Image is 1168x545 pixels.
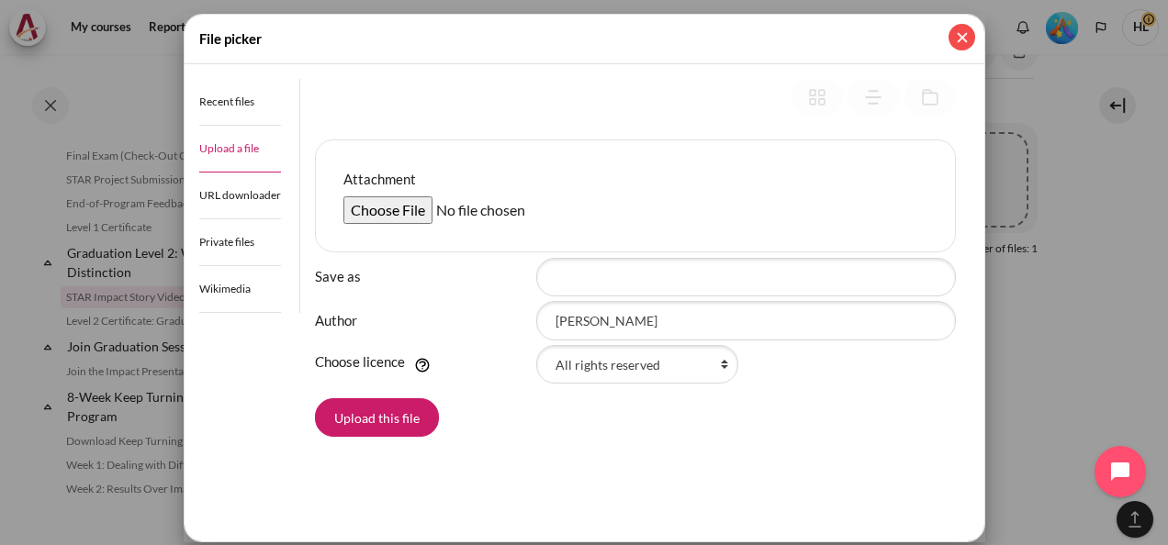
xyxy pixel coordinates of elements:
[199,79,281,126] a: Recent files
[199,141,259,155] span: Upload a file
[199,235,254,249] span: Private files
[199,188,281,202] span: URL downloader
[199,95,254,108] span: Recent files
[199,266,281,313] a: Wikimedia
[410,357,434,373] a: Help
[199,28,262,50] h3: File picker
[315,310,529,331] label: Author
[414,357,431,373] img: Help with Choose licence
[199,172,281,219] a: URL downloader
[199,282,251,295] span: Wikimedia
[949,24,975,50] button: Close
[315,398,439,437] button: Upload this file
[315,351,405,373] label: Choose licence
[343,169,416,190] label: Attachment
[199,219,281,266] a: Private files
[199,126,281,172] a: Upload a file
[315,266,529,287] label: Save as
